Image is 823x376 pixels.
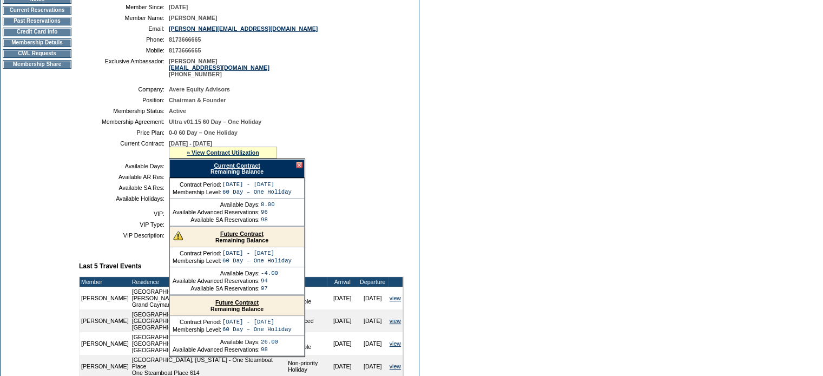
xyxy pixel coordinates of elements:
[173,346,260,353] td: Available Advanced Reservations:
[83,47,164,54] td: Mobile:
[169,129,238,136] span: 0-0 60 Day – One Holiday
[3,28,71,36] td: Credit Card Info
[173,216,260,223] td: Available SA Reservations:
[286,332,327,355] td: Space Available
[390,318,401,324] a: view
[261,209,275,215] td: 96
[286,309,327,332] td: Advanced
[83,108,164,114] td: Membership Status:
[173,189,221,195] td: Membership Level:
[169,25,318,32] a: [PERSON_NAME][EMAIL_ADDRESS][DOMAIN_NAME]
[173,181,221,188] td: Contract Period:
[169,4,188,10] span: [DATE]
[83,36,164,43] td: Phone:
[83,58,164,77] td: Exclusive Ambassador:
[3,38,71,47] td: Membership Details
[169,64,269,71] a: [EMAIL_ADDRESS][DOMAIN_NAME]
[169,118,261,125] span: Ultra v01.15 60 Day – One Holiday
[173,209,260,215] td: Available Advanced Reservations:
[173,339,260,345] td: Available Days:
[170,296,304,316] div: Remaining Balance
[83,97,164,103] td: Position:
[169,97,226,103] span: Chairman & Founder
[187,149,259,156] a: » View Contract Utilization
[327,277,358,287] td: Arrival
[261,216,275,223] td: 98
[327,287,358,309] td: [DATE]
[130,309,286,332] td: [GEOGRAPHIC_DATA], [GEOGRAPHIC_DATA] - [GEOGRAPHIC_DATA], [GEOGRAPHIC_DATA] [GEOGRAPHIC_DATA]
[80,332,130,355] td: [PERSON_NAME]
[169,159,305,178] div: Remaining Balance
[173,201,260,208] td: Available Days:
[169,140,212,147] span: [DATE] - [DATE]
[173,285,260,292] td: Available SA Reservations:
[215,299,259,306] a: Future Contract
[358,309,388,332] td: [DATE]
[169,108,186,114] span: Active
[169,15,217,21] span: [PERSON_NAME]
[170,227,304,247] div: Remaining Balance
[169,36,201,43] span: 8173666665
[214,162,260,169] a: Current Contract
[261,201,275,208] td: 8.00
[83,195,164,202] td: Available Holidays:
[130,277,286,287] td: Residence
[80,277,130,287] td: Member
[222,181,292,188] td: [DATE] - [DATE]
[222,250,292,256] td: [DATE] - [DATE]
[83,163,164,169] td: Available Days:
[222,258,292,264] td: 60 Day – One Holiday
[358,277,388,287] td: Departure
[83,25,164,32] td: Email:
[3,17,71,25] td: Past Reservations
[173,278,260,284] td: Available Advanced Reservations:
[169,58,269,77] span: [PERSON_NAME] [PHONE_NUMBER]
[173,230,183,240] img: There are insufficient days and/or tokens to cover this reservation
[286,277,327,287] td: Type
[80,287,130,309] td: [PERSON_NAME]
[173,250,221,256] td: Contract Period:
[173,270,260,276] td: Available Days:
[83,86,164,93] td: Company:
[83,129,164,136] td: Price Plan:
[261,339,278,345] td: 26.00
[261,270,278,276] td: -4.00
[83,221,164,228] td: VIP Type:
[169,86,230,93] span: Avere Equity Advisors
[327,309,358,332] td: [DATE]
[80,309,130,332] td: [PERSON_NAME]
[3,49,71,58] td: CWL Requests
[83,118,164,125] td: Membership Agreement:
[358,287,388,309] td: [DATE]
[83,232,164,239] td: VIP Description:
[222,326,292,333] td: 60 Day – One Holiday
[222,319,292,325] td: [DATE] - [DATE]
[83,140,164,159] td: Current Contract:
[173,319,221,325] td: Contract Period:
[261,285,278,292] td: 97
[327,332,358,355] td: [DATE]
[3,6,71,15] td: Current Reservations
[173,258,221,264] td: Membership Level:
[83,15,164,21] td: Member Name:
[220,230,264,237] a: Future Contract
[83,210,164,217] td: VIP:
[130,287,286,309] td: [GEOGRAPHIC_DATA] - [GEOGRAPHIC_DATA][PERSON_NAME], [GEOGRAPHIC_DATA] Grand Cayman Villa 10
[286,287,327,309] td: Space Available
[130,332,286,355] td: [GEOGRAPHIC_DATA], [GEOGRAPHIC_DATA] - [GEOGRAPHIC_DATA] [GEOGRAPHIC_DATA] 211
[83,4,164,10] td: Member Since:
[390,340,401,347] a: view
[169,47,201,54] span: 8173666665
[83,174,164,180] td: Available AR Res:
[83,184,164,191] td: Available SA Res:
[222,189,292,195] td: 60 Day – One Holiday
[261,346,278,353] td: 98
[173,326,221,333] td: Membership Level:
[390,363,401,370] a: view
[390,295,401,301] a: view
[261,278,278,284] td: 94
[3,60,71,69] td: Membership Share
[79,262,141,270] b: Last 5 Travel Events
[358,332,388,355] td: [DATE]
